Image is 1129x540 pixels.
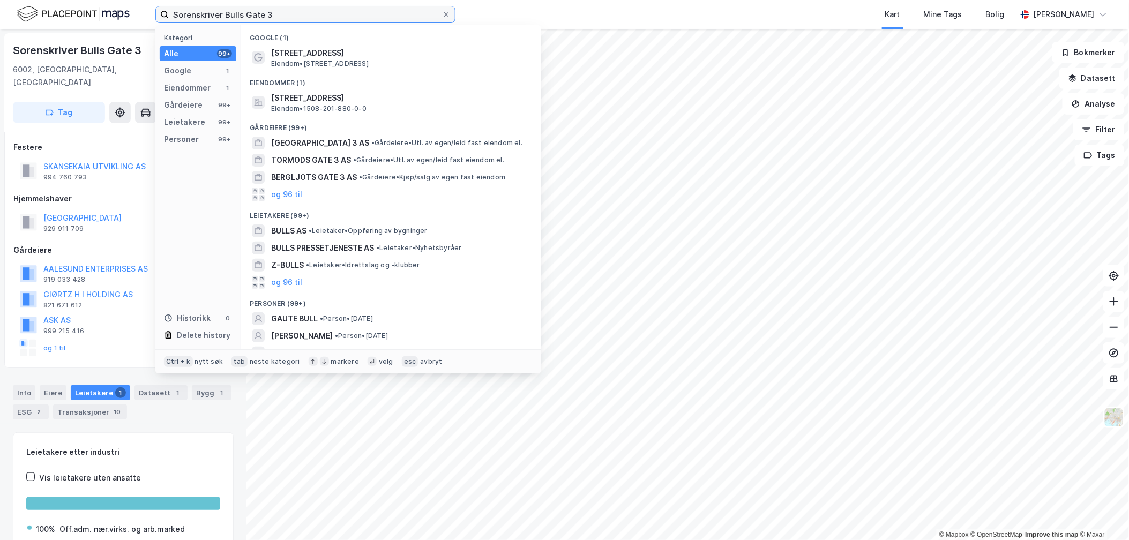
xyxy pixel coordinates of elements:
[271,329,333,342] span: [PERSON_NAME]
[164,133,199,146] div: Personer
[134,385,188,400] div: Datasett
[371,139,375,147] span: •
[169,6,442,22] input: Søk på adresse, matrikkel, gårdeiere, leietakere eller personer
[217,118,232,126] div: 99+
[271,224,306,237] span: BULLS AS
[320,314,323,322] span: •
[115,387,126,398] div: 1
[164,64,191,77] div: Google
[13,244,233,257] div: Gårdeiere
[34,407,44,417] div: 2
[164,356,193,367] div: Ctrl + k
[1052,42,1125,63] button: Bokmerker
[111,407,123,417] div: 10
[986,8,1005,21] div: Bolig
[164,99,203,111] div: Gårdeiere
[241,291,541,310] div: Personer (99+)
[271,59,369,68] span: Eiendom • [STREET_ADDRESS]
[331,357,359,366] div: markere
[173,387,183,398] div: 1
[241,203,541,222] div: Leietakere (99+)
[306,261,309,269] span: •
[335,332,338,340] span: •
[13,102,105,123] button: Tag
[53,404,127,419] div: Transaksjoner
[195,357,223,366] div: nytt søk
[217,135,232,144] div: 99+
[43,301,82,310] div: 821 671 612
[164,312,211,325] div: Historikk
[1034,8,1095,21] div: [PERSON_NAME]
[353,156,504,164] span: Gårdeiere • Utl. av egen/leid fast eiendom el.
[1075,489,1129,540] div: Kontrollprogram for chat
[13,404,49,419] div: ESG
[376,244,379,252] span: •
[177,329,230,342] div: Delete history
[39,471,141,484] div: Vis leietakere uten ansatte
[271,276,302,289] button: og 96 til
[43,275,85,284] div: 919 033 428
[924,8,962,21] div: Mine Tags
[1073,119,1125,140] button: Filter
[309,227,428,235] span: Leietaker • Oppføring av bygninger
[379,357,393,366] div: velg
[217,101,232,109] div: 99+
[320,314,373,323] span: Person • [DATE]
[231,356,248,367] div: tab
[939,531,969,538] a: Mapbox
[71,385,130,400] div: Leietakere
[885,8,900,21] div: Kart
[43,327,84,335] div: 999 215 416
[13,192,233,205] div: Hjemmelshaver
[241,115,541,134] div: Gårdeiere (99+)
[1075,145,1125,166] button: Tags
[164,116,205,129] div: Leietakere
[306,261,420,269] span: Leietaker • Idrettslag og -klubber
[309,227,312,235] span: •
[13,63,174,89] div: 6002, [GEOGRAPHIC_DATA], [GEOGRAPHIC_DATA]
[335,332,388,340] span: Person • [DATE]
[353,156,356,164] span: •
[271,154,351,167] span: TORMODS GATE 3 AS
[311,349,364,357] span: Person • [DATE]
[192,385,231,400] div: Bygg
[13,141,233,154] div: Festere
[17,5,130,24] img: logo.f888ab2527a4732fd821a326f86c7f29.svg
[271,171,357,184] span: BERGLJOTS GATE 3 AS
[43,173,87,182] div: 994 760 793
[359,173,505,182] span: Gårdeiere • Kjøp/salg av egen fast eiendom
[402,356,418,367] div: esc
[36,523,55,536] div: 100%
[376,244,462,252] span: Leietaker • Nyhetsbyråer
[241,70,541,89] div: Eiendommer (1)
[13,42,144,59] div: Sorenskriver Bulls Gate 3
[1104,407,1124,427] img: Z
[271,137,369,149] span: [GEOGRAPHIC_DATA] 3 AS
[43,224,84,233] div: 929 911 709
[359,173,362,181] span: •
[223,314,232,322] div: 0
[13,385,35,400] div: Info
[1059,67,1125,89] button: Datasett
[59,523,185,536] div: Off.adm. nær.virks. og arb.marked
[1026,531,1079,538] a: Improve this map
[971,531,1023,538] a: OpenStreetMap
[311,349,315,357] span: •
[271,188,302,201] button: og 96 til
[420,357,442,366] div: avbryt
[271,312,318,325] span: GAUTE BULL
[164,47,178,60] div: Alle
[271,259,304,272] span: Z-BULLS
[164,81,211,94] div: Eiendommer
[40,385,66,400] div: Eiere
[217,49,232,58] div: 99+
[271,347,309,359] span: GAUTE BY
[164,34,236,42] div: Kategori
[271,104,367,113] span: Eiendom • 1508-201-880-0-0
[223,84,232,92] div: 1
[223,66,232,75] div: 1
[250,357,300,366] div: neste kategori
[271,47,528,59] span: [STREET_ADDRESS]
[371,139,522,147] span: Gårdeiere • Utl. av egen/leid fast eiendom el.
[1063,93,1125,115] button: Analyse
